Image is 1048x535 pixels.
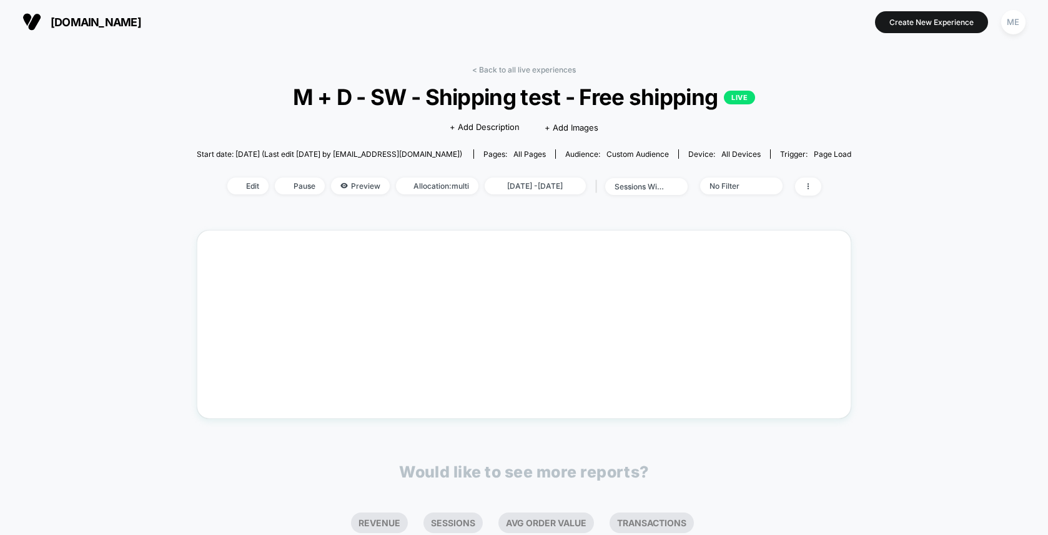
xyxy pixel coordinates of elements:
[780,149,851,159] div: Trigger:
[610,512,694,533] li: Transactions
[592,177,605,196] span: |
[565,149,669,159] div: Audience:
[485,177,586,194] span: [DATE] - [DATE]
[724,91,755,104] p: LIVE
[545,122,598,132] span: + Add Images
[997,9,1029,35] button: ME
[615,182,665,191] div: sessions with impression
[678,149,770,159] span: Device:
[197,149,462,159] span: Start date: [DATE] (Last edit [DATE] by [EMAIL_ADDRESS][DOMAIN_NAME])
[814,149,851,159] span: Page Load
[875,11,988,33] button: Create New Experience
[483,149,546,159] div: Pages:
[19,12,145,32] button: [DOMAIN_NAME]
[396,177,478,194] span: Allocation: multi
[709,181,759,191] div: No Filter
[275,177,325,194] span: Pause
[498,512,594,533] li: Avg Order Value
[227,177,269,194] span: Edit
[399,462,649,481] p: Would like to see more reports?
[472,65,576,74] a: < Back to all live experiences
[331,177,390,194] span: Preview
[450,121,520,134] span: + Add Description
[721,149,761,159] span: all devices
[513,149,546,159] span: all pages
[22,12,41,31] img: Visually logo
[1001,10,1026,34] div: ME
[606,149,669,159] span: Custom Audience
[423,512,483,533] li: Sessions
[230,84,819,110] span: M + D - SW - Shipping test - Free shipping
[51,16,141,29] span: [DOMAIN_NAME]
[351,512,408,533] li: Revenue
